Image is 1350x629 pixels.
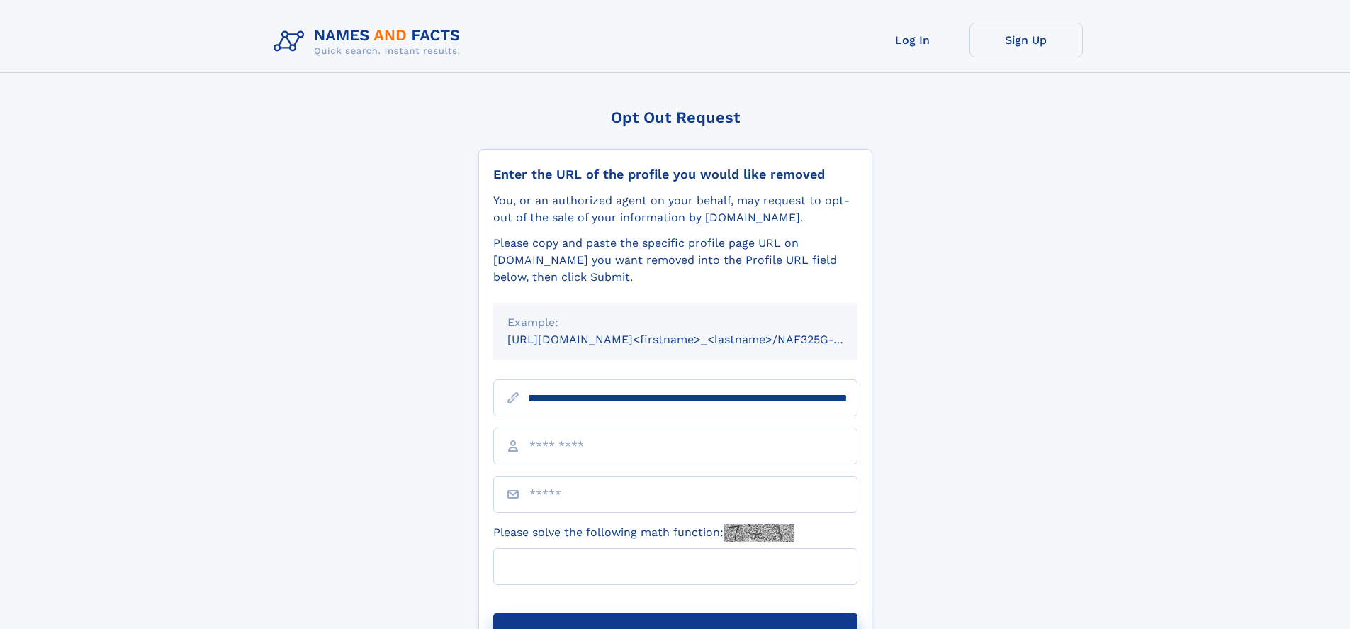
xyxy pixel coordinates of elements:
[493,192,857,226] div: You, or an authorized agent on your behalf, may request to opt-out of the sale of your informatio...
[969,23,1083,57] a: Sign Up
[493,524,794,542] label: Please solve the following math function:
[507,314,843,331] div: Example:
[493,167,857,182] div: Enter the URL of the profile you would like removed
[478,108,872,126] div: Opt Out Request
[268,23,472,61] img: Logo Names and Facts
[493,235,857,286] div: Please copy and paste the specific profile page URL on [DOMAIN_NAME] you want removed into the Pr...
[507,333,884,346] small: [URL][DOMAIN_NAME]<firstname>_<lastname>/NAF325G-xxxxxxxx
[856,23,969,57] a: Log In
